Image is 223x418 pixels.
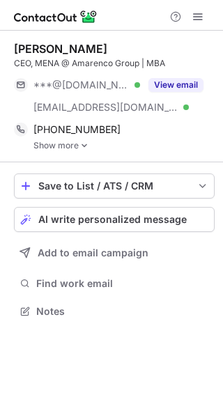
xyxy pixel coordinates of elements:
span: Find work email [36,277,209,290]
a: Show more [33,141,215,150]
button: Notes [14,302,215,321]
span: ***@[DOMAIN_NAME] [33,79,130,91]
div: CEO, MENA @ Amarenco Group | MBA [14,57,215,70]
button: Reveal Button [148,78,203,92]
button: Find work email [14,274,215,293]
button: save-profile-one-click [14,173,215,199]
span: AI write personalized message [38,214,187,225]
button: Add to email campaign [14,240,215,265]
span: [EMAIL_ADDRESS][DOMAIN_NAME] [33,101,178,114]
span: Add to email campaign [38,247,148,258]
button: AI write personalized message [14,207,215,232]
div: Save to List / ATS / CRM [38,180,190,192]
div: [PERSON_NAME] [14,42,107,56]
span: [PHONE_NUMBER] [33,123,121,136]
img: ContactOut v5.3.10 [14,8,98,25]
span: Notes [36,305,209,318]
img: - [80,141,89,150]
